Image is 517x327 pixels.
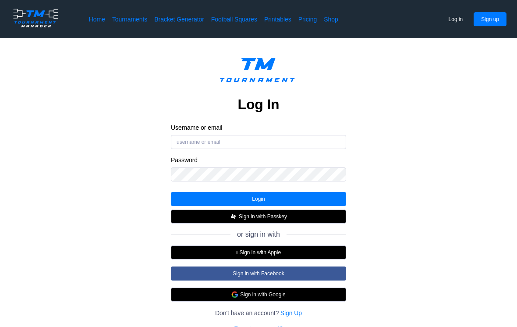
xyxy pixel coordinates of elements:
[441,12,471,26] button: Log in
[215,309,279,317] span: Don't have an account?
[89,15,105,24] a: Home
[171,135,346,149] input: username or email
[298,15,317,24] a: Pricing
[231,291,238,298] img: google.d7f092af888a54de79ed9c9303d689d7.svg
[230,213,237,220] img: FIDO_Passkey_mark_A_white.b30a49376ae8d2d8495b153dc42f1869.svg
[171,288,346,302] button: Sign in with Google
[154,15,204,24] a: Bracket Generator
[211,15,257,24] a: Football Squares
[237,231,280,238] span: or sign in with
[171,156,346,164] label: Password
[171,124,346,132] label: Username or email
[474,12,506,26] button: Sign up
[324,15,338,24] a: Shop
[171,210,346,224] button: Sign in with Passkey
[238,96,280,113] h2: Log In
[264,15,291,24] a: Printables
[112,15,147,24] a: Tournaments
[171,192,346,206] button: Login
[280,309,302,317] a: Sign Up
[11,7,61,29] img: logo.ffa97a18e3bf2c7d.png
[171,267,346,281] button: Sign in with Facebook
[213,52,304,92] img: logo.ffa97a18e3bf2c7d.png
[171,245,346,259] button:  Sign in with Apple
